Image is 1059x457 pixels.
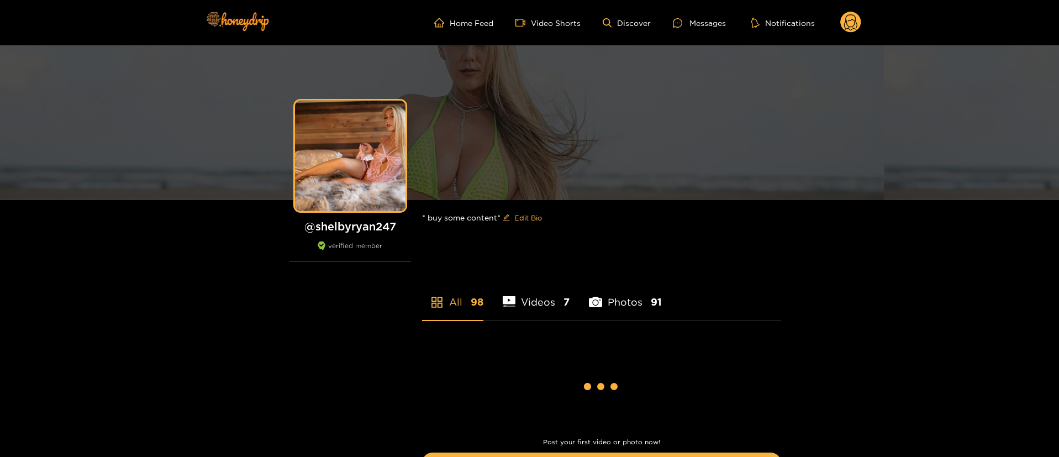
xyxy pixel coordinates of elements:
li: Videos [503,270,570,320]
li: Photos [589,270,662,320]
button: editEdit Bio [500,209,544,227]
span: 7 [563,295,570,309]
span: appstore [430,296,444,309]
span: video-camera [515,18,531,28]
span: home [434,18,450,28]
div: * buy some content* [422,200,781,235]
a: Home Feed [434,18,493,28]
span: 91 [651,295,662,309]
button: Notifications [748,17,818,28]
h1: @ shelbyryan247 [289,219,411,233]
a: Discover [603,18,651,28]
div: verified member [289,241,411,262]
li: All [422,270,483,320]
span: 98 [471,295,483,309]
span: Edit Bio [514,212,542,223]
p: Post your first video or photo now! [422,438,781,446]
div: Messages [673,17,726,29]
a: Video Shorts [515,18,581,28]
span: edit [503,214,510,222]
